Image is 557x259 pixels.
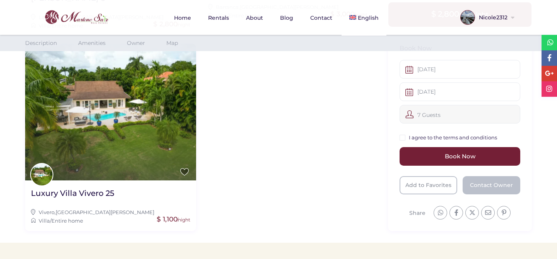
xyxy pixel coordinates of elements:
[25,44,196,180] img: Luxury Villa Vivero 25
[31,208,190,216] div: ,
[475,15,509,20] span: Nicole2312
[409,209,425,216] span: Share
[400,60,520,79] input: Check-in
[56,209,154,215] a: [GEOGRAPHIC_DATA][PERSON_NAME]
[127,39,145,47] a: Owner
[25,39,57,47] a: Description
[33,8,110,26] img: logo
[78,39,106,47] a: Amenities
[400,147,520,166] input: Book Now
[39,209,55,215] a: Vivero
[31,188,114,204] a: Luxury Villa Vivero 25
[358,14,379,21] span: English
[51,218,83,224] a: Entire home
[31,216,190,225] div: /
[166,39,178,47] a: Map
[31,188,114,198] h2: Luxury Villa Vivero 25
[400,105,520,123] div: 7 Guests
[463,176,520,194] div: Contact Owner
[39,218,50,224] a: Villa
[409,134,497,141] a: I agree to the terms and conditions
[400,176,457,194] div: Add to Favorites
[400,82,520,101] input: Check-Out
